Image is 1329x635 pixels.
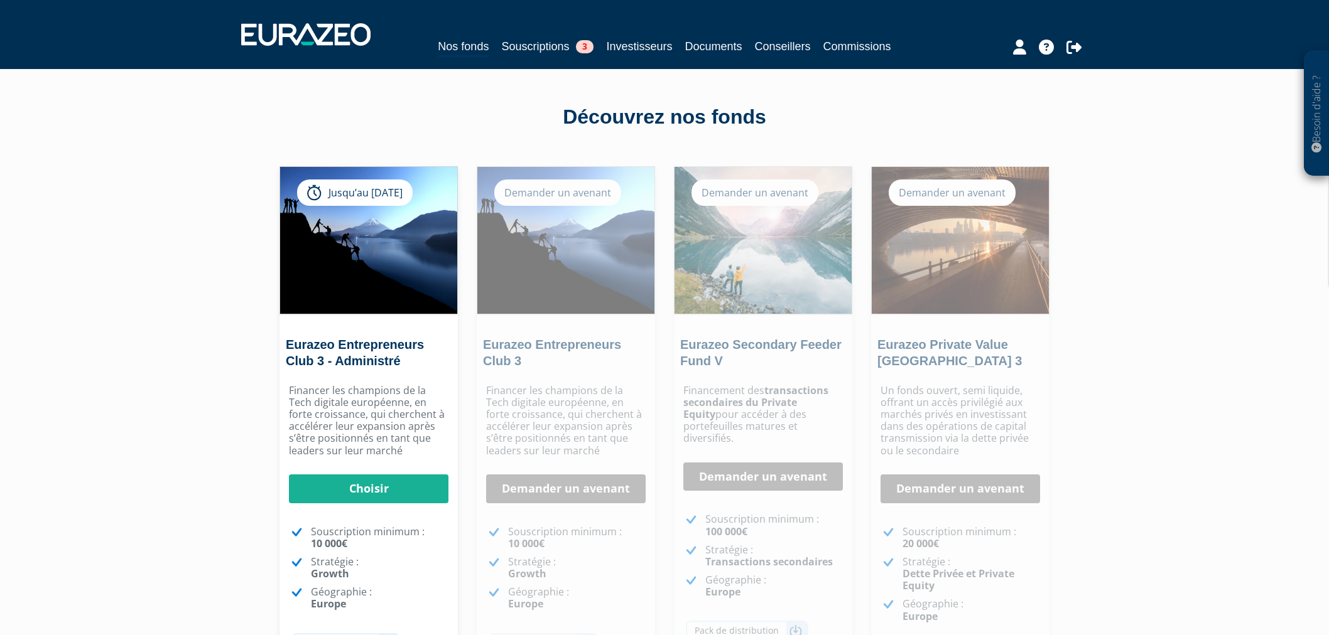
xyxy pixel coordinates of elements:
[289,474,448,503] a: Choisir
[289,385,448,457] p: Financer les champions de la Tech digitale européenne, en forte croissance, qui cherchent à accél...
[508,536,545,550] strong: 10 000€
[486,385,646,457] p: Financer les champions de la Tech digitale européenne, en forte croissance, qui cherchent à accél...
[675,167,852,314] img: Eurazeo Secondary Feeder Fund V
[903,567,1014,592] strong: Dette Privée et Private Equity
[483,338,621,368] a: Eurazeo Entrepreneurs Club 3
[705,585,740,599] strong: Europe
[705,544,843,568] p: Stratégie :
[311,567,349,580] strong: Growth
[705,525,747,538] strong: 100 000€
[311,586,448,610] p: Géographie :
[438,38,489,57] a: Nos fonds
[576,40,594,53] span: 3
[692,179,818,206] div: Demander un avenant
[286,338,424,368] a: Eurazeo Entrepreneurs Club 3 - Administré
[705,555,833,568] strong: Transactions secondaires
[280,167,457,314] img: Eurazeo Entrepreneurs Club 3 - Administré
[903,609,938,623] strong: Europe
[705,574,843,598] p: Géographie :
[680,338,842,368] a: Eurazeo Secondary Feeder Fund V
[823,38,891,55] a: Commissions
[903,598,1040,622] p: Géographie :
[881,385,1040,457] p: Un fonds ouvert, semi liquide, offrant un accès privilégié aux marchés privés en investissant dan...
[683,385,843,445] p: Financement des pour accéder à des portefeuilles matures et diversifiés.
[508,526,646,550] p: Souscription minimum :
[311,536,347,550] strong: 10 000€
[306,103,1023,132] div: Découvrez nos fonds
[903,526,1040,550] p: Souscription minimum :
[508,556,646,580] p: Stratégie :
[903,556,1040,592] p: Stratégie :
[508,586,646,610] p: Géographie :
[241,23,371,46] img: 1732889491-logotype_eurazeo_blanc_rvb.png
[477,167,654,314] img: Eurazeo Entrepreneurs Club 3
[705,513,843,537] p: Souscription minimum :
[311,556,448,580] p: Stratégie :
[297,179,413,206] div: Jusqu’au [DATE]
[683,462,843,491] a: Demander un avenant
[881,474,1040,503] a: Demander un avenant
[311,597,346,611] strong: Europe
[683,383,828,421] strong: transactions secondaires du Private Equity
[501,38,594,55] a: Souscriptions3
[903,536,939,550] strong: 20 000€
[877,338,1022,368] a: Eurazeo Private Value [GEOGRAPHIC_DATA] 3
[508,597,543,611] strong: Europe
[889,179,1016,206] div: Demander un avenant
[606,38,672,55] a: Investisseurs
[685,38,742,55] a: Documents
[486,474,646,503] a: Demander un avenant
[755,38,811,55] a: Conseillers
[1310,57,1324,170] p: Besoin d'aide ?
[494,179,621,206] div: Demander un avenant
[872,167,1049,314] img: Eurazeo Private Value Europe 3
[311,526,448,550] p: Souscription minimum :
[508,567,546,580] strong: Growth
